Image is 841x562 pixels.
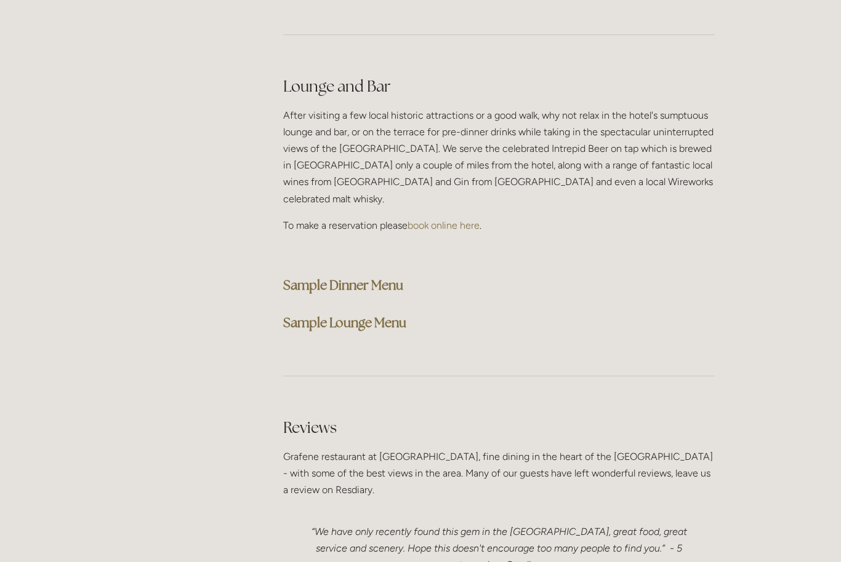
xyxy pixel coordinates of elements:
[283,314,406,331] a: Sample Lounge Menu
[283,417,715,438] h2: Reviews
[283,277,403,293] a: Sample Dinner Menu
[283,107,715,207] p: After visiting a few local historic attractions or a good walk, why not relax in the hotel's sump...
[283,448,715,499] p: Grafene restaurant at [GEOGRAPHIC_DATA], fine dining in the heart of the [GEOGRAPHIC_DATA] - with...
[408,220,480,231] a: book online here
[283,76,715,97] h2: Lounge and Bar
[283,217,715,234] p: To make a reservation please .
